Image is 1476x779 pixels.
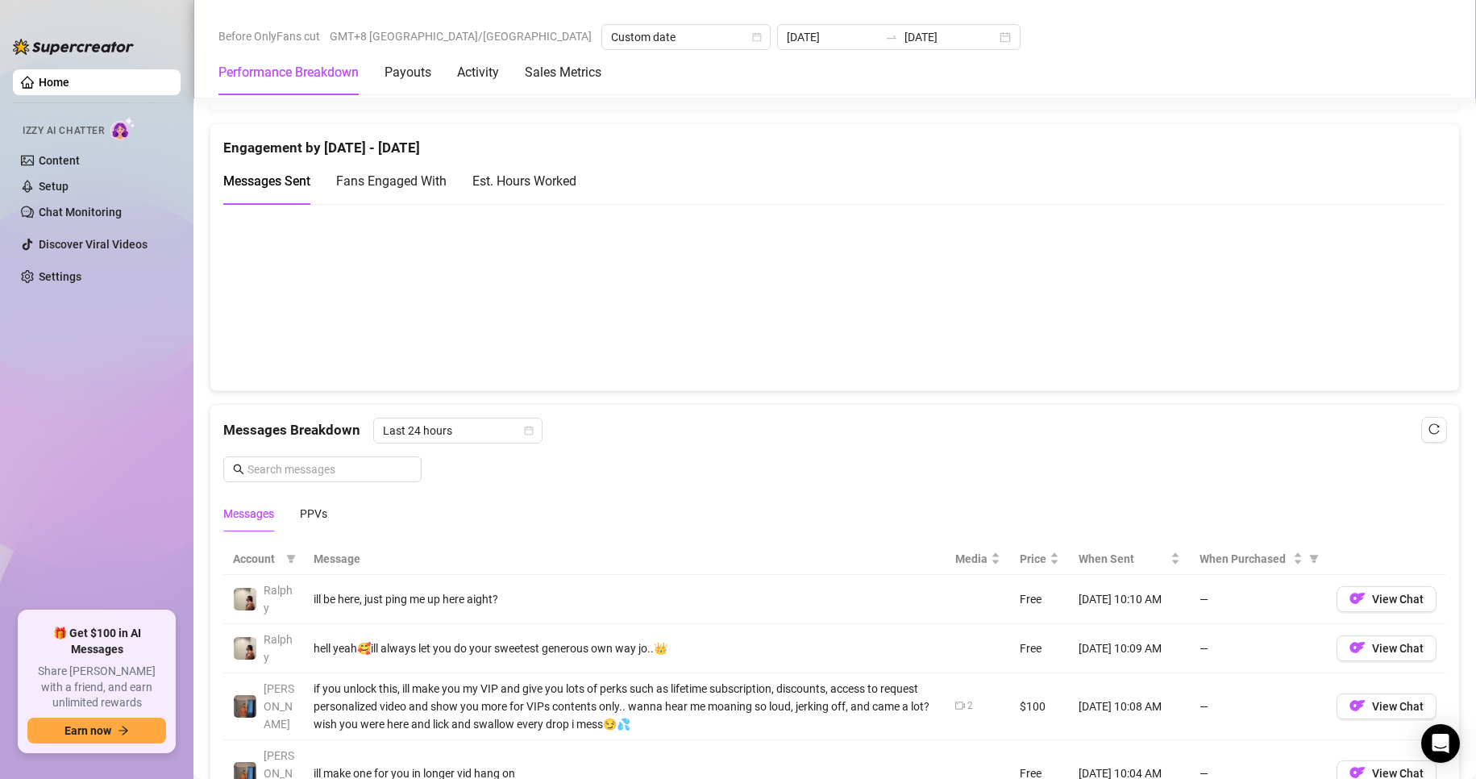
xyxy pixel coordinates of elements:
[1010,624,1069,673] td: Free
[1337,645,1437,658] a: OFView Chat
[1069,575,1190,624] td: [DATE] 10:10 AM
[1190,624,1327,673] td: —
[118,725,129,736] span: arrow-right
[39,154,80,167] a: Content
[1337,635,1437,661] button: OFView Chat
[233,464,244,475] span: search
[967,698,973,714] div: 2
[1372,593,1424,606] span: View Chat
[223,124,1446,159] div: Engagement by [DATE] - [DATE]
[304,544,946,575] th: Message
[39,206,122,219] a: Chat Monitoring
[39,270,81,283] a: Settings
[1372,700,1424,713] span: View Chat
[787,28,879,46] input: Start date
[885,31,898,44] span: swap-right
[1349,639,1366,656] img: OF
[1337,703,1437,716] a: OFView Chat
[314,680,936,733] div: if you unlock this, ill make you my VIP and give you lots of perks such as lifetime subscription,...
[1190,673,1327,740] td: —
[286,554,296,564] span: filter
[223,418,1446,444] div: Messages Breakdown
[1349,698,1366,714] img: OF
[300,505,327,523] div: PPVs
[39,180,69,193] a: Setup
[110,117,135,140] img: AI Chatter
[336,173,447,189] span: Fans Engaged With
[1428,423,1440,435] span: reload
[472,171,576,191] div: Est. Hours Worked
[39,238,148,251] a: Discover Viral Videos
[218,63,359,82] div: Performance Breakdown
[1309,554,1319,564] span: filter
[955,550,987,568] span: Media
[39,76,69,89] a: Home
[1010,544,1069,575] th: Price
[314,590,936,608] div: ill be here, just ping me up here aight?
[330,24,592,48] span: GMT+8 [GEOGRAPHIC_DATA]/[GEOGRAPHIC_DATA]
[752,32,762,42] span: calendar
[1306,547,1322,571] span: filter
[27,718,166,744] button: Earn nowarrow-right
[1069,544,1190,575] th: When Sent
[233,550,280,568] span: Account
[885,31,898,44] span: to
[234,637,256,660] img: Ralphy
[264,682,294,731] span: [PERSON_NAME]
[955,701,965,710] span: video-camera
[525,63,601,82] div: Sales Metrics
[218,24,320,48] span: Before OnlyFans cut
[1190,544,1327,575] th: When Purchased
[524,426,534,435] span: calendar
[1349,590,1366,606] img: OF
[1200,550,1290,568] span: When Purchased
[1069,673,1190,740] td: [DATE] 10:08 AM
[1020,550,1046,568] span: Price
[1337,596,1437,609] a: OFView Chat
[64,724,111,737] span: Earn now
[1372,642,1424,655] span: View Chat
[1337,694,1437,719] button: OFView Chat
[904,28,996,46] input: End date
[314,639,936,657] div: hell yeah🥰ill always let you do your sweetest generous own way jo..👑
[1190,575,1327,624] td: —
[385,63,431,82] div: Payouts
[1337,586,1437,612] button: OFView Chat
[946,544,1010,575] th: Media
[457,63,499,82] div: Activity
[264,633,293,664] span: Ralphy
[383,419,533,443] span: Last 24 hours
[283,547,299,571] span: filter
[27,626,166,657] span: 🎁 Get $100 in AI Messages
[264,584,293,614] span: Ralphy
[1421,724,1460,763] div: Open Intercom Messenger
[223,505,274,523] div: Messages
[1079,550,1167,568] span: When Sent
[27,664,166,711] span: Share [PERSON_NAME] with a friend, and earn unlimited rewards
[23,123,104,139] span: Izzy AI Chatter
[1069,624,1190,673] td: [DATE] 10:09 AM
[247,460,412,478] input: Search messages
[1010,673,1069,740] td: $100
[1010,575,1069,624] td: Free
[234,695,256,718] img: Wayne
[611,25,761,49] span: Custom date
[234,588,256,610] img: Ralphy
[223,173,310,189] span: Messages Sent
[13,39,134,55] img: logo-BBDzfeDw.svg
